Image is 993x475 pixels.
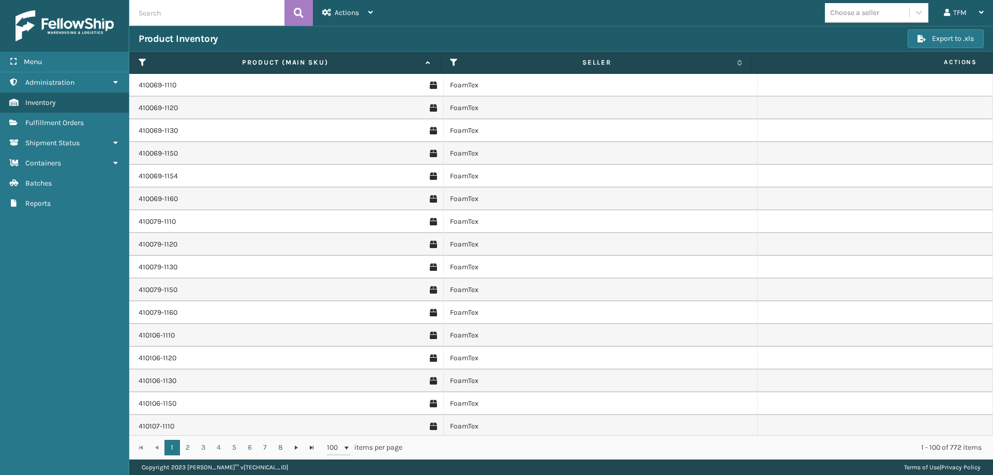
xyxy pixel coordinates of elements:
a: 1 [164,440,180,455]
span: Containers [25,159,61,167]
a: 410069-1154 [139,171,178,181]
span: Shipment Status [25,139,80,147]
a: 410106-1130 [139,376,176,386]
a: 6 [242,440,258,455]
span: Actions [755,54,983,71]
a: 410079-1150 [139,285,177,295]
a: 4 [211,440,227,455]
td: FoamTex [443,210,757,233]
a: 410079-1110 [139,217,176,227]
a: Terms of Use [904,464,940,471]
a: 410069-1160 [139,194,178,204]
td: FoamTex [443,142,757,165]
img: logo [16,10,114,41]
td: FoamTex [443,301,757,324]
span: Actions [335,8,359,17]
a: 410069-1120 [139,103,178,113]
td: FoamTex [443,188,757,210]
td: FoamTex [443,233,757,256]
a: 8 [273,440,289,455]
span: items per page [327,440,402,455]
td: FoamTex [443,74,757,97]
a: 410106-1110 [139,330,175,341]
td: FoamTex [443,119,757,142]
a: 410106-1150 [139,399,176,409]
div: Choose a seller [830,7,879,18]
a: 7 [258,440,273,455]
div: | [904,459,981,475]
a: 410079-1120 [139,239,177,250]
a: 410079-1160 [139,308,177,318]
a: Go to the last page [304,440,320,455]
span: Go to the last page [308,443,316,452]
span: Reports [25,199,51,208]
span: 100 [327,442,342,453]
label: Seller [461,58,732,67]
td: FoamTex [443,97,757,119]
a: 410107-1110 [139,421,174,432]
span: Menu [24,57,42,66]
a: 410079-1130 [139,262,177,272]
a: Go to the next page [289,440,304,455]
td: FoamTex [443,370,757,392]
a: 410106-1120 [139,353,176,363]
button: Export to .xls [908,29,984,48]
span: Administration [25,78,74,87]
td: FoamTex [443,415,757,438]
a: 410069-1110 [139,80,176,90]
a: Privacy Policy [941,464,981,471]
td: FoamTex [443,347,757,370]
label: Product (MAIN SKU) [150,58,420,67]
a: 410069-1130 [139,126,178,136]
p: Copyright 2023 [PERSON_NAME]™ v [TECHNICAL_ID] [142,459,288,475]
span: Inventory [25,98,56,107]
span: Fulfillment Orders [25,118,84,127]
td: FoamTex [443,324,757,347]
td: FoamTex [443,279,757,301]
span: Batches [25,179,52,188]
a: 5 [227,440,242,455]
td: FoamTex [443,165,757,188]
a: 2 [180,440,195,455]
td: FoamTex [443,392,757,415]
div: 1 - 100 of 772 items [417,442,982,453]
span: Go to the next page [292,443,300,452]
a: 410069-1150 [139,148,178,159]
td: FoamTex [443,256,757,279]
a: 3 [195,440,211,455]
h3: Product Inventory [139,33,218,45]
